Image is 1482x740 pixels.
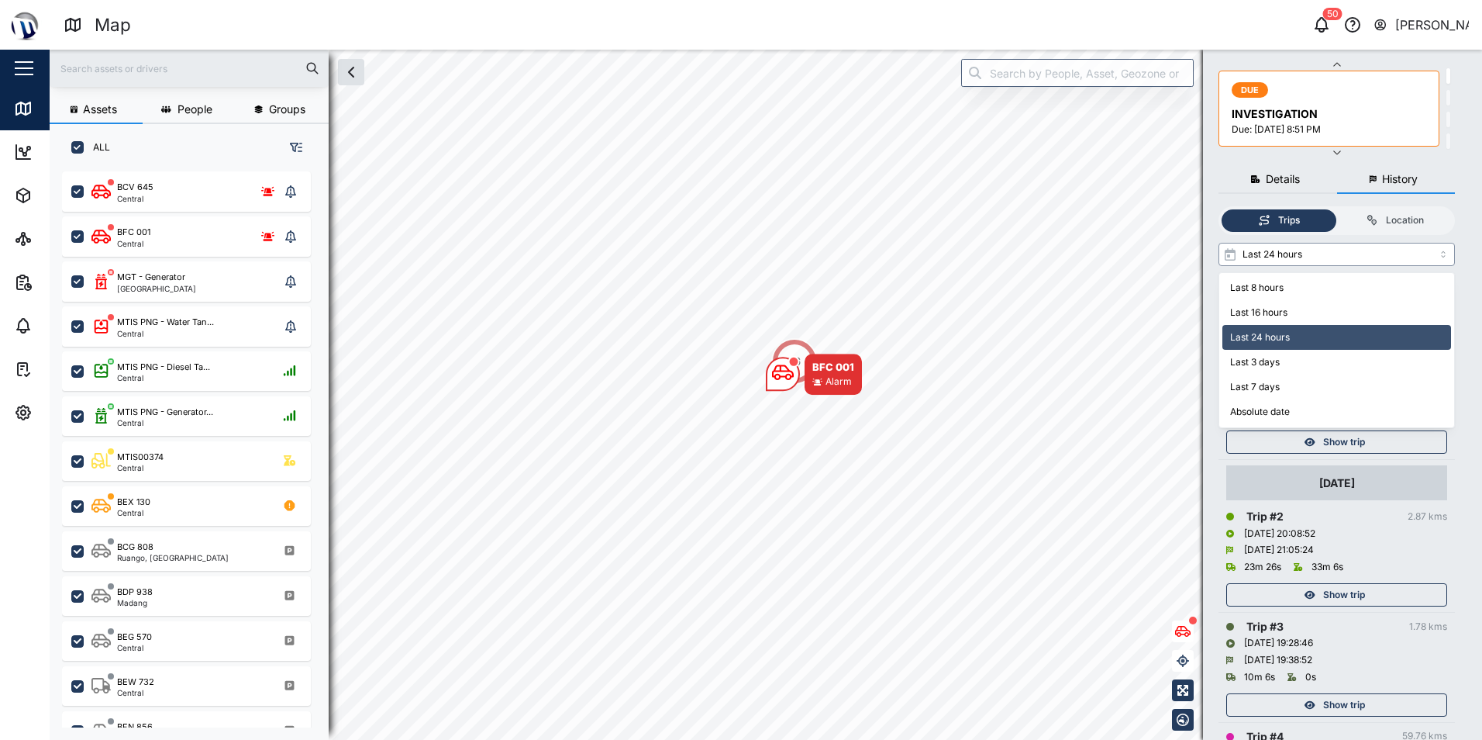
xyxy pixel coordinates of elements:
div: grid [62,166,328,728]
span: Assets [83,104,117,115]
canvas: Map [50,50,1482,740]
div: 33m 6s [1311,560,1343,575]
span: Details [1266,174,1300,185]
div: BDP 938 [117,586,153,599]
div: Assets [40,187,88,204]
div: BEW 732 [117,676,154,689]
div: Central [117,240,150,247]
div: Map marker [766,354,862,395]
div: Central [117,644,152,652]
input: Search by People, Asset, Geozone or Place [961,59,1194,87]
label: ALL [84,141,110,154]
div: MTIS PNG - Diesel Ta... [117,361,210,374]
input: Select range [1218,243,1455,266]
div: Dashboard [40,144,110,161]
div: Reports [40,274,93,291]
div: BCG 808 [117,541,153,554]
div: Central [117,330,214,337]
div: Last 3 days [1222,350,1451,375]
div: Location [1386,213,1424,228]
div: MTIS PNG - Generator... [117,406,213,419]
div: Map [40,100,75,117]
div: [DATE] 19:38:52 [1244,653,1312,668]
div: Central [117,374,210,382]
div: BCV 645 [117,181,153,194]
div: 0s [1305,670,1316,685]
span: People [177,104,212,115]
div: BFN 856 [117,721,153,734]
div: Tasks [40,361,83,378]
div: Central [117,689,154,697]
div: 16 [789,353,801,370]
div: Alarm [825,375,852,389]
div: Absolute date [1222,399,1451,424]
div: Alarms [40,317,88,334]
div: Central [117,419,213,427]
div: [DATE] 21:05:24 [1244,543,1314,558]
button: [PERSON_NAME] [1373,14,1470,36]
div: Last 7 days [1222,375,1451,399]
div: Due: [DATE] 8:51 PM [1232,123,1429,137]
div: Central [117,464,164,472]
div: Settings [40,404,95,421]
div: Ruango, [GEOGRAPHIC_DATA] [117,554,229,562]
div: MGT - Generator [117,271,185,284]
span: Show trip [1323,431,1365,453]
div: [PERSON_NAME] [1395,16,1470,35]
div: Trip # 3 [1246,618,1284,635]
div: BEX 130 [117,496,150,509]
div: [DATE] [1319,475,1355,492]
img: Main Logo [8,8,42,42]
span: History [1382,174,1418,185]
div: Trip # 2 [1246,508,1284,525]
input: Search assets or drivers [59,57,319,80]
div: BFC 001 [117,226,150,239]
div: Madang [117,599,153,607]
div: 1.78 kms [1409,620,1447,635]
div: MTIS00374 [117,451,164,464]
div: MTIS PNG - Water Tan... [117,316,214,329]
span: Groups [269,104,305,115]
div: Last 8 hours [1222,276,1451,301]
div: Sites [40,230,78,247]
span: Show trip [1323,584,1365,606]
div: 2.87 kms [1408,510,1447,524]
button: Show trip [1226,693,1447,717]
button: Show trip [1226,431,1447,454]
div: Map marker [771,338,818,385]
div: Central [117,195,153,202]
div: [DATE] 19:28:46 [1244,636,1313,651]
div: INVESTIGATION [1232,105,1429,123]
span: DUE [1241,83,1260,97]
button: Show trip [1226,583,1447,607]
div: [GEOGRAPHIC_DATA] [117,285,196,292]
div: 10m 6s [1244,670,1275,685]
div: Last 16 hours [1222,301,1451,326]
div: Last 24 hours [1222,325,1451,350]
div: BFC 001 [812,359,854,375]
div: BEG 570 [117,631,152,644]
div: [DATE] 20:08:52 [1244,527,1315,541]
span: Show trip [1323,694,1365,716]
div: 23m 26s [1244,560,1281,575]
div: Trips [1278,213,1300,228]
div: Map [95,12,131,39]
div: Central [117,509,150,517]
div: 50 [1323,8,1342,20]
